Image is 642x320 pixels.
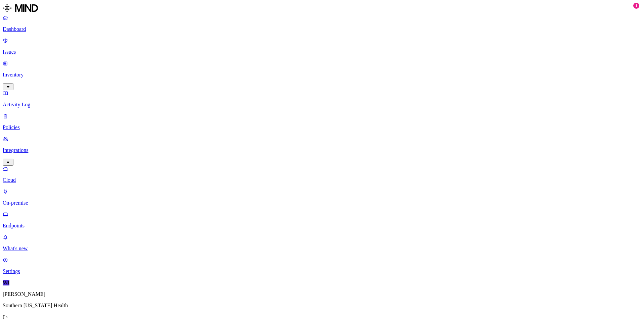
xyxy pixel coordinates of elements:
span: WI [3,280,9,285]
a: Issues [3,38,639,55]
p: On-premise [3,200,639,206]
a: Inventory [3,60,639,89]
a: MIND [3,3,639,15]
p: Settings [3,268,639,274]
a: Policies [3,113,639,130]
a: Cloud [3,166,639,183]
p: Southern [US_STATE] Health [3,303,639,309]
p: Issues [3,49,639,55]
div: 1 [633,3,639,9]
p: Dashboard [3,26,639,32]
a: On-premise [3,189,639,206]
p: Endpoints [3,223,639,229]
a: Endpoints [3,211,639,229]
a: Integrations [3,136,639,165]
p: Policies [3,124,639,130]
a: Settings [3,257,639,274]
p: Activity Log [3,102,639,108]
p: Integrations [3,147,639,153]
p: Inventory [3,72,639,78]
p: Cloud [3,177,639,183]
a: Activity Log [3,90,639,108]
img: MIND [3,3,38,13]
p: What's new [3,246,639,252]
a: Dashboard [3,15,639,32]
a: What's new [3,234,639,252]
